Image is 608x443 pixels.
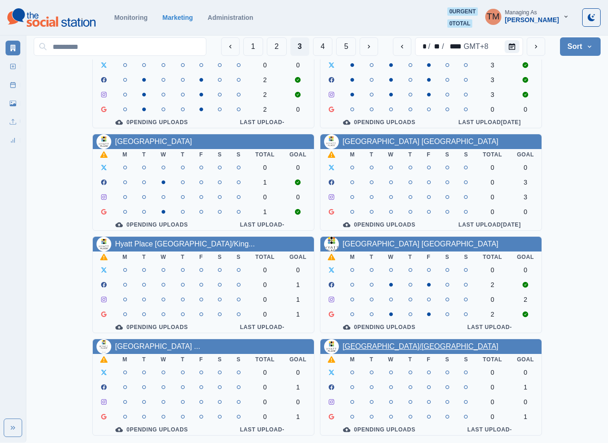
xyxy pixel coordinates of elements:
div: Tony Manalo [487,6,500,28]
div: 0 Pending Uploads [100,323,203,331]
img: 133995310013243 [96,339,111,354]
div: 1 [289,383,307,391]
div: 0 [255,61,275,69]
th: T [362,251,381,263]
th: M [343,354,362,365]
th: S [229,251,248,263]
div: Date [417,41,489,52]
th: S [457,251,476,263]
div: 0 [483,208,502,216]
th: T [174,251,192,263]
button: Page 4 [313,37,333,56]
th: Total [248,149,282,160]
div: 1 [289,296,307,303]
th: M [343,251,362,263]
div: day [431,41,441,52]
div: 0 [483,164,502,171]
div: 0 [255,266,275,274]
button: Calendar [505,40,519,53]
a: Uploads [6,114,20,129]
button: next [527,37,545,56]
div: 1 [517,413,534,420]
div: 1 [255,208,275,216]
div: Last Upload [DATE] [445,119,534,126]
div: 0 [255,413,275,420]
div: 0 [483,398,502,406]
button: Page 2 [267,37,287,56]
a: Marketing Summary [6,41,20,55]
th: Total [476,149,510,160]
div: 0 [255,311,275,318]
th: Goal [282,149,314,160]
th: Total [248,354,282,365]
button: previous [393,37,411,56]
div: 0 [483,179,502,186]
div: 0 Pending Uploads [328,119,431,126]
div: 0 Pending Uploads [328,323,431,331]
div: 0 [483,193,502,201]
div: 0 [289,106,307,113]
th: Goal [282,251,314,263]
button: Page 3 [290,37,309,56]
div: 0 [255,193,275,201]
th: Goal [510,251,542,263]
th: T [135,251,153,263]
div: 0 [255,281,275,288]
span: 0 total [447,19,472,28]
div: 0 Pending Uploads [100,119,203,126]
button: Next Media [360,37,378,56]
div: 2 [255,76,275,84]
div: 3 [483,61,502,69]
th: M [115,251,135,263]
div: 0 Pending Uploads [328,221,431,228]
div: 0 Pending Uploads [328,426,431,433]
button: Page 1 [243,37,263,56]
div: 0 [483,266,502,274]
th: Total [248,251,282,263]
th: S [457,354,476,365]
div: Last Upload - [218,119,307,126]
th: W [153,251,174,263]
th: M [115,149,135,160]
div: 0 [289,369,307,376]
div: 0 [517,266,534,274]
th: W [153,354,174,365]
div: 1 [289,413,307,420]
th: F [192,354,211,365]
div: Managing As [505,9,537,16]
div: 0 [517,369,534,376]
div: 0 [483,369,502,376]
th: F [420,149,438,160]
div: 0 [289,193,307,201]
img: 194181703963990 [96,237,111,251]
img: logoTextSVG.62801f218bc96a9b266caa72a09eb111.svg [7,8,96,27]
th: W [153,149,174,160]
th: Goal [510,354,542,365]
div: 0 [255,296,275,303]
th: S [229,354,248,365]
th: T [401,251,420,263]
div: 1 [517,383,534,391]
div: time zone [463,41,489,52]
a: Media Library [6,96,20,111]
div: 0 [483,296,502,303]
div: 0 [517,164,534,171]
div: / [441,41,445,52]
div: 0 Pending Uploads [100,221,203,228]
div: 0 [289,164,307,171]
img: 115054071485172 [324,134,339,149]
th: S [211,354,229,365]
th: M [115,354,135,365]
th: F [420,251,438,263]
th: W [381,251,401,263]
div: 0 [517,208,534,216]
th: S [438,251,457,263]
a: Review Summary [6,133,20,148]
a: Post Schedule [6,78,20,92]
th: S [211,251,229,263]
button: Previous [221,37,240,56]
div: 0 [483,383,502,391]
th: S [438,149,457,160]
div: Last Upload - [445,323,534,331]
img: 243962908950241 [96,134,111,149]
